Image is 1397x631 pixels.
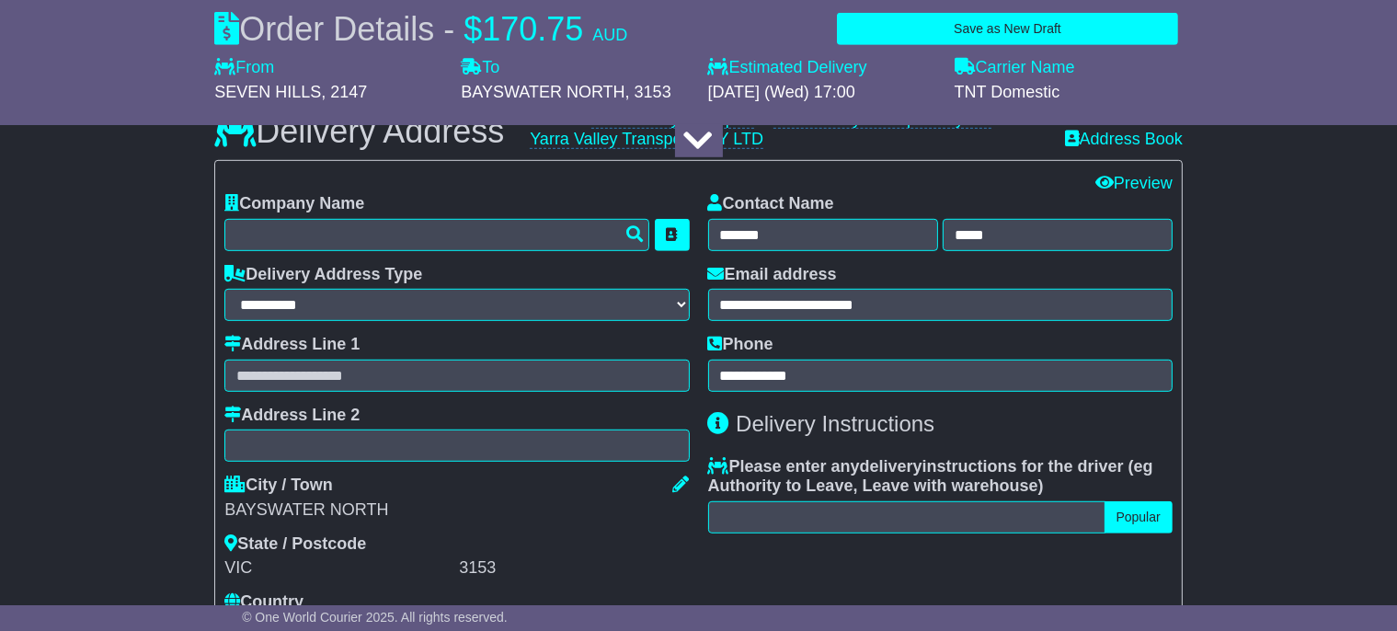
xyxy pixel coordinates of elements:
[707,83,935,103] div: [DATE] (Wed) 17:00
[224,194,364,214] label: Company Name
[214,83,321,101] span: SEVEN HILLS
[224,500,689,521] div: BAYSWATER NORTH
[592,26,627,44] span: AUD
[482,10,583,48] span: 170.75
[214,113,504,150] h3: Delivery Address
[214,9,627,49] div: Order Details -
[707,58,935,78] label: Estimated Delivery
[708,457,1173,497] label: Please enter any instructions for the driver ( )
[459,558,689,579] div: 3153
[224,265,422,285] label: Delivery Address Type
[860,457,922,476] span: delivery
[708,194,834,214] label: Contact Name
[708,457,1153,496] span: eg Authority to Leave, Leave with warehouse
[955,58,1075,78] label: Carrier Name
[224,592,303,613] label: Country
[461,83,624,101] span: BAYSWATER NORTH
[464,10,482,48] span: $
[224,406,360,426] label: Address Line 2
[708,335,773,355] label: Phone
[242,610,508,625] span: © One World Courier 2025. All rights reserved.
[321,83,367,101] span: , 2147
[1065,130,1183,148] a: Address Book
[224,476,333,496] label: City / Town
[1095,174,1173,192] a: Preview
[224,558,454,579] div: VIC
[214,58,274,78] label: From
[837,13,1178,45] button: Save as New Draft
[461,58,499,78] label: To
[955,83,1183,103] div: TNT Domestic
[224,335,360,355] label: Address Line 1
[625,83,671,101] span: , 3153
[1105,501,1173,533] button: Popular
[224,534,366,555] label: State / Postcode
[708,265,837,285] label: Email address
[736,411,934,436] span: Delivery Instructions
